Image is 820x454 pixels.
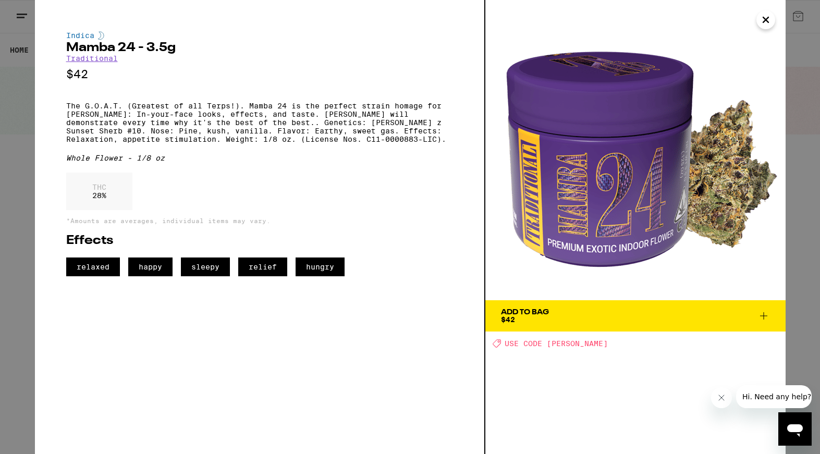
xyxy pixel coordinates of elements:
[66,31,453,40] div: Indica
[238,257,287,276] span: relief
[98,31,104,40] img: indicaColor.svg
[66,154,453,162] div: Whole Flower - 1/8 oz
[66,257,120,276] span: relaxed
[505,339,608,348] span: USE CODE [PERSON_NAME]
[501,315,515,324] span: $42
[66,173,132,210] div: 28 %
[181,257,230,276] span: sleepy
[66,42,453,54] h2: Mamba 24 - 3.5g
[485,300,786,332] button: Add To Bag$42
[66,235,453,247] h2: Effects
[92,183,106,191] p: THC
[296,257,345,276] span: hungry
[756,10,775,29] button: Close
[778,412,812,446] iframe: Button to launch messaging window
[66,54,118,63] a: Traditional
[66,68,453,81] p: $42
[128,257,173,276] span: happy
[501,309,549,316] div: Add To Bag
[66,102,453,143] p: The G.O.A.T. (Greatest of all Terps!). Mamba 24 is the perfect strain homage for [PERSON_NAME]: I...
[711,387,732,408] iframe: Close message
[66,217,453,224] p: *Amounts are averages, individual items may vary.
[736,385,812,408] iframe: Message from company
